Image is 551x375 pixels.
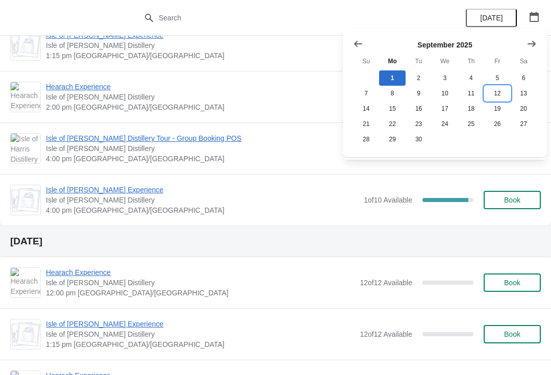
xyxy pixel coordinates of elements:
img: Isle of Harris Distillery Tour - Group Booking POS | Isle of Harris Distillery | 4:00 pm Europe/L... [11,134,40,163]
span: 4:00 pm [GEOGRAPHIC_DATA]/[GEOGRAPHIC_DATA] [46,205,359,215]
button: Friday September 19 2025 [484,101,510,116]
input: Search [158,9,413,27]
button: Saturday September 13 2025 [511,86,537,101]
th: Friday [484,52,510,70]
span: Isle of [PERSON_NAME] Distillery [46,195,359,205]
th: Sunday [353,52,379,70]
button: [DATE] [466,9,517,27]
button: Friday September 5 2025 [484,70,510,86]
button: Thursday September 4 2025 [458,70,484,86]
span: Isle of [PERSON_NAME] Distillery [46,40,355,51]
img: Hearach Experience | Isle of Harris Distillery | 2:00 pm Europe/London [11,82,40,112]
span: 2:00 pm [GEOGRAPHIC_DATA]/[GEOGRAPHIC_DATA] [46,102,359,112]
span: Book [504,330,520,338]
span: Isle of [PERSON_NAME] Distillery [46,278,355,288]
th: Tuesday [406,52,432,70]
span: Isle of [PERSON_NAME] Experience [46,319,355,329]
button: Book [484,325,541,343]
span: Isle of [PERSON_NAME] Distillery Tour - Group Booking POS [46,133,363,143]
button: Tuesday September 2 2025 [406,70,432,86]
span: 12:00 pm [GEOGRAPHIC_DATA]/[GEOGRAPHIC_DATA] [46,288,355,298]
button: Monday September 22 2025 [379,116,405,132]
span: 4:00 pm [GEOGRAPHIC_DATA]/[GEOGRAPHIC_DATA] [46,154,363,164]
th: Saturday [511,52,537,70]
button: Book [484,191,541,209]
button: Monday September 8 2025 [379,86,405,101]
button: Wednesday September 24 2025 [432,116,458,132]
button: Wednesday September 10 2025 [432,86,458,101]
button: Thursday September 11 2025 [458,86,484,101]
span: 12 of 12 Available [360,330,412,338]
span: Hearach Experience [46,267,355,278]
span: Isle of [PERSON_NAME] Experience [46,185,359,195]
h2: [DATE] [10,236,541,246]
button: Sunday September 21 2025 [353,116,379,132]
button: Sunday September 14 2025 [353,101,379,116]
span: Book [504,279,520,287]
button: Tuesday September 16 2025 [406,101,432,116]
img: Isle of Harris Gin Experience | Isle of Harris Distillery | 1:15 pm Europe/London [11,33,40,58]
button: Today Monday September 1 2025 [379,70,405,86]
th: Thursday [458,52,484,70]
button: Tuesday September 23 2025 [406,116,432,132]
span: Isle of [PERSON_NAME] Distillery [46,143,363,154]
span: [DATE] [480,14,503,22]
span: 1:15 pm [GEOGRAPHIC_DATA]/[GEOGRAPHIC_DATA] [46,339,355,349]
span: Isle of [PERSON_NAME] Distillery [46,92,359,102]
span: 1 of 10 Available [364,196,412,204]
button: Friday September 12 2025 [484,86,510,101]
button: Wednesday September 3 2025 [432,70,458,86]
span: Hearach Experience [46,82,359,92]
button: Sunday September 28 2025 [353,132,379,147]
button: Saturday September 27 2025 [511,116,537,132]
button: Saturday September 6 2025 [511,70,537,86]
span: 1:15 pm [GEOGRAPHIC_DATA]/[GEOGRAPHIC_DATA] [46,51,355,61]
button: Saturday September 20 2025 [511,101,537,116]
span: Isle of [PERSON_NAME] Distillery [46,329,355,339]
th: Monday [379,52,405,70]
span: 12 of 12 Available [360,279,412,287]
button: Show previous month, August 2025 [349,35,367,53]
th: Wednesday [432,52,458,70]
button: Tuesday September 30 2025 [406,132,432,147]
img: Isle of Harris Gin Experience | Isle of Harris Distillery | 1:15 pm Europe/London [11,322,40,346]
button: Sunday September 7 2025 [353,86,379,101]
button: Tuesday September 9 2025 [406,86,432,101]
button: Thursday September 25 2025 [458,116,484,132]
span: Book [504,196,520,204]
button: Friday September 26 2025 [484,116,510,132]
img: Hearach Experience | Isle of Harris Distillery | 12:00 pm Europe/London [11,268,40,297]
img: Isle of Harris Gin Experience | Isle of Harris Distillery | 4:00 pm Europe/London [11,188,40,212]
button: Thursday September 18 2025 [458,101,484,116]
button: Book [484,273,541,292]
button: Show next month, October 2025 [522,35,541,53]
button: Wednesday September 17 2025 [432,101,458,116]
button: Monday September 29 2025 [379,132,405,147]
button: Monday September 15 2025 [379,101,405,116]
